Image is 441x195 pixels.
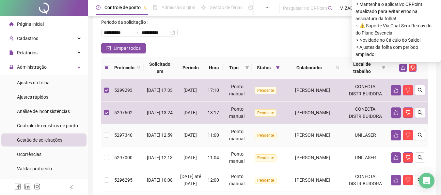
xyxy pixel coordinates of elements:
span: clock-circle [96,5,101,10]
span: dislike [410,65,415,70]
span: like [393,110,399,115]
span: Pendente [255,154,276,161]
span: like [393,177,399,183]
span: Gestão de solicitações [17,137,62,143]
span: ⚬ ⚠️ Suporte Via Chat Será Removido do Plano Essencial [355,22,437,36]
td: CONECTA DISTRIBUIDORA [342,79,388,102]
span: Ponto manual [229,84,244,96]
span: Pendente [255,87,276,94]
span: search [328,6,333,11]
span: Gestão de férias [210,5,243,10]
span: ⚬ Mantenha o aplicativo QRPoint atualizado para evitar erros na assinatura da folha! [355,1,437,22]
span: Ponto manual [229,129,244,141]
span: search [417,110,423,115]
span: dislike [405,177,411,183]
span: Admissão digital [162,5,195,10]
button: Limpar todos [101,43,146,53]
span: [DATE] 12:59 [147,132,173,138]
span: like [393,155,399,160]
span: sun [201,5,206,10]
span: Local de trabalho [345,61,379,75]
span: search [137,66,141,70]
span: 11:00 [208,132,219,138]
span: 11:04 [208,155,219,160]
span: filter [244,63,250,73]
span: search [417,132,423,138]
span: V. ZABIN TECNOLOGIA E COMÉRCIO EIRRELLI [340,5,390,12]
span: [DATE] [183,132,197,138]
span: Validar protocolo [17,166,52,171]
span: [PERSON_NAME] [295,110,330,115]
th: Hora [205,57,223,79]
span: file-done [153,5,158,10]
div: Open Intercom Messenger [419,173,434,188]
span: [DATE] [183,155,197,160]
span: Ocorrências [17,152,41,157]
span: dashboard [248,5,253,10]
td: UNILASER [342,124,388,146]
span: filter [245,66,249,70]
span: 17:10 [208,88,219,93]
span: [DATE] [183,110,197,115]
span: Ponto manual [229,106,244,119]
span: Pendente [255,177,276,184]
span: 5297000 [114,155,133,160]
span: search [335,63,341,73]
span: 12:00 [208,177,219,183]
span: 5297602 [114,110,133,115]
span: Ponto manual [229,151,244,164]
span: 5297340 [114,132,133,138]
span: search [336,66,340,70]
span: check-square [106,46,111,50]
span: like [401,65,405,70]
td: CONECTA DISTRIBUIDORA [342,102,388,124]
span: Página inicial [17,21,44,27]
span: lock [9,65,14,69]
span: search [417,88,423,93]
span: 5296295 [114,177,133,183]
span: Controle de registros de ponto [17,123,78,128]
span: ⚬ Ajustes da folha com período ampliado! [355,44,437,58]
td: UNILASER [342,146,388,169]
span: [DATE] [183,88,197,93]
span: filter [275,63,281,73]
span: instagram [34,183,40,190]
span: dislike [405,155,411,160]
span: Pendente [255,109,276,117]
span: filter [380,59,387,76]
span: search [136,63,142,73]
span: filter [382,66,386,70]
span: [PERSON_NAME] [295,88,330,93]
span: dislike [405,132,411,138]
span: search [417,177,423,183]
span: dislike [405,88,411,93]
span: Cadastros [17,36,38,41]
span: Protocolo [114,64,134,71]
span: to [134,30,139,35]
span: 5299293 [114,88,133,93]
span: Colaborador [285,64,334,71]
span: Análise de inconsistências [17,109,70,114]
span: [DATE] 17:33 [147,88,173,93]
span: Relatórios [17,50,38,55]
span: Controle de ponto [104,5,141,10]
span: 13:17 [208,110,219,115]
span: Ajustes da folha [17,80,50,85]
span: [DATE] até [DATE] [180,174,201,186]
span: linkedin [24,183,31,190]
span: [DATE] 12:13 [147,155,173,160]
span: [DATE] 10:08 [147,177,173,183]
span: [PERSON_NAME] [295,132,330,138]
span: [PERSON_NAME] [295,177,330,183]
span: facebook [14,183,21,190]
span: home [9,22,14,26]
span: ⚬ Novidade no Cálculo do Saldo! [355,36,437,44]
span: left [69,185,74,189]
span: Limpar todos [114,45,141,52]
span: Administração [17,64,47,70]
span: swap-right [134,30,139,35]
span: Status [254,64,273,71]
span: user-add [9,36,14,41]
span: dislike [405,110,411,115]
span: [DATE] 13:24 [147,110,173,115]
